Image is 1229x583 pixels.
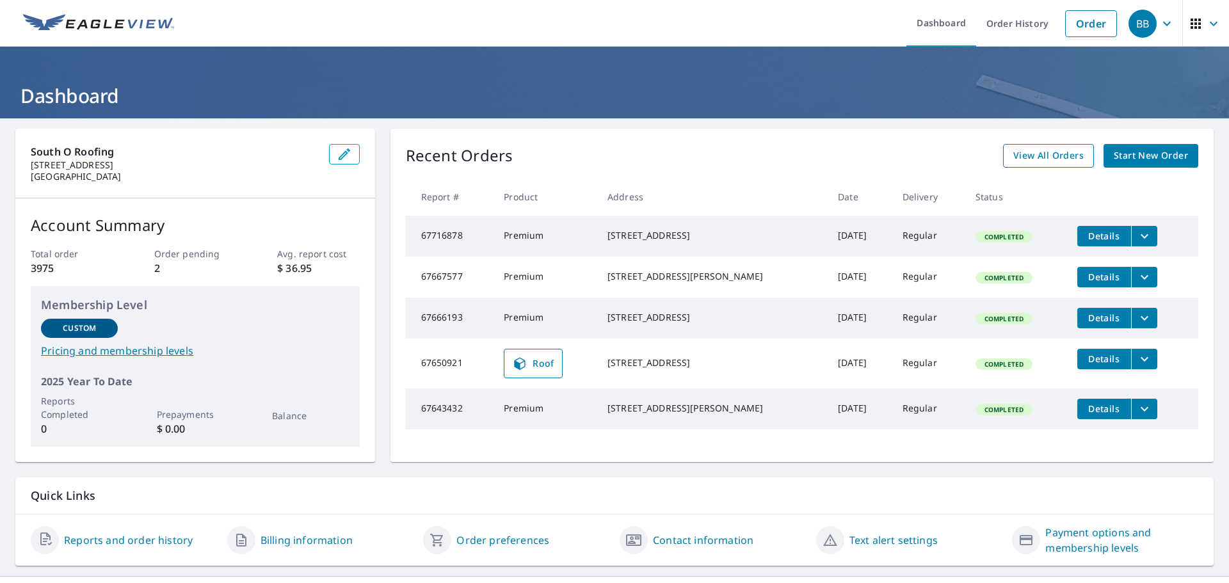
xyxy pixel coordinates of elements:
[1077,308,1131,328] button: detailsBtn-67666193
[1077,349,1131,369] button: detailsBtn-67650921
[31,488,1198,504] p: Quick Links
[272,409,349,422] p: Balance
[1131,267,1157,287] button: filesDropdownBtn-67667577
[1114,148,1188,164] span: Start New Order
[977,405,1031,414] span: Completed
[31,144,319,159] p: South O Roofing
[494,178,597,216] th: Product
[607,229,817,242] div: [STREET_ADDRESS]
[406,257,494,298] td: 67667577
[406,298,494,339] td: 67666193
[965,178,1067,216] th: Status
[1077,226,1131,246] button: detailsBtn-67716878
[504,349,563,378] a: Roof
[277,247,359,260] p: Avg. report cost
[892,388,965,429] td: Regular
[64,532,193,548] a: Reports and order history
[828,388,892,429] td: [DATE]
[828,298,892,339] td: [DATE]
[828,216,892,257] td: [DATE]
[261,532,353,548] a: Billing information
[494,257,597,298] td: Premium
[154,260,236,276] p: 2
[41,296,349,314] p: Membership Level
[63,323,96,334] p: Custom
[607,356,817,369] div: [STREET_ADDRESS]
[1129,10,1157,38] div: BB
[828,178,892,216] th: Date
[1085,271,1123,283] span: Details
[597,178,828,216] th: Address
[1085,312,1123,324] span: Details
[406,388,494,429] td: 67643432
[41,343,349,358] a: Pricing and membership levels
[41,394,118,421] p: Reports Completed
[977,360,1031,369] span: Completed
[1045,525,1198,555] a: Payment options and membership levels
[977,273,1031,282] span: Completed
[406,339,494,388] td: 67650921
[1077,399,1131,419] button: detailsBtn-67643432
[157,421,234,436] p: $ 0.00
[277,260,359,276] p: $ 36.95
[1131,226,1157,246] button: filesDropdownBtn-67716878
[456,532,549,548] a: Order preferences
[41,421,118,436] p: 0
[1131,349,1157,369] button: filesDropdownBtn-67650921
[1003,144,1094,168] a: View All Orders
[41,374,349,389] p: 2025 Year To Date
[1131,399,1157,419] button: filesDropdownBtn-67643432
[31,247,113,260] p: Total order
[1131,308,1157,328] button: filesDropdownBtn-67666193
[892,216,965,257] td: Regular
[828,339,892,388] td: [DATE]
[828,257,892,298] td: [DATE]
[1077,267,1131,287] button: detailsBtn-67667577
[494,216,597,257] td: Premium
[607,270,817,283] div: [STREET_ADDRESS][PERSON_NAME]
[512,356,554,371] span: Roof
[607,402,817,415] div: [STREET_ADDRESS][PERSON_NAME]
[1085,403,1123,415] span: Details
[1104,144,1198,168] a: Start New Order
[406,216,494,257] td: 67716878
[607,311,817,324] div: [STREET_ADDRESS]
[157,408,234,421] p: Prepayments
[977,314,1031,323] span: Completed
[494,388,597,429] td: Premium
[23,14,174,33] img: EV Logo
[1085,230,1123,242] span: Details
[849,532,938,548] a: Text alert settings
[1065,10,1117,37] a: Order
[892,257,965,298] td: Regular
[31,260,113,276] p: 3975
[494,298,597,339] td: Premium
[154,247,236,260] p: Order pending
[892,178,965,216] th: Delivery
[892,298,965,339] td: Regular
[977,232,1031,241] span: Completed
[31,159,319,171] p: [STREET_ADDRESS]
[31,171,319,182] p: [GEOGRAPHIC_DATA]
[31,214,360,237] p: Account Summary
[1085,353,1123,365] span: Details
[15,83,1214,109] h1: Dashboard
[892,339,965,388] td: Regular
[406,144,513,168] p: Recent Orders
[1013,148,1084,164] span: View All Orders
[406,178,494,216] th: Report #
[653,532,753,548] a: Contact information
